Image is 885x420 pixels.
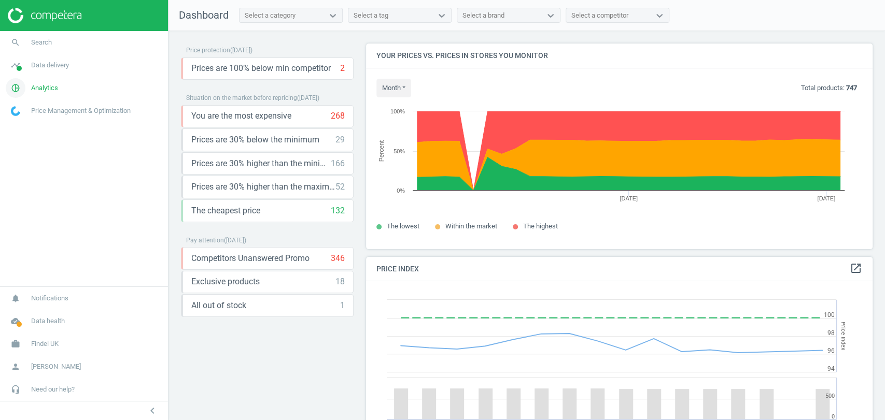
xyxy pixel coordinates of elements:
span: Notifications [31,294,68,303]
span: The lowest [387,222,419,230]
div: 52 [335,181,345,193]
span: Analytics [31,83,58,93]
tspan: Price Index [840,322,847,350]
span: ( [DATE] ) [224,237,246,244]
span: [PERSON_NAME] [31,362,81,371]
div: 346 [331,253,345,264]
span: Data delivery [31,61,69,70]
text: 0% [397,187,405,194]
img: wGWNvw8QSZomAAAAABJRU5ErkJggg== [11,106,20,116]
div: Select a category [245,11,296,20]
text: 50% [394,148,405,154]
span: The cheapest price [191,205,260,216]
div: 268 [331,110,345,122]
span: Exclusive products [191,276,260,287]
p: Total products: [801,83,857,93]
div: 2 [340,63,345,74]
span: Prices are 30% below the minimum [191,134,319,146]
i: pie_chart_outlined [6,78,25,98]
div: 132 [331,205,345,216]
div: Select a competitor [571,11,628,20]
button: chevron_left [139,404,165,417]
tspan: [DATE] [620,195,638,201]
i: timeline [6,55,25,75]
span: Within the market [445,222,497,230]
text: 96 [827,347,835,354]
span: Price Management & Optimization [31,106,131,115]
span: All out of stock [191,300,246,311]
text: 500 [825,393,835,399]
span: Prices are 100% below min competitor [191,63,331,74]
span: Need our help? [31,385,75,394]
span: Pay attention [186,237,224,244]
text: 94 [827,365,835,372]
span: The highest [523,222,558,230]
button: month [376,79,411,97]
span: Situation on the market before repricing [186,94,297,102]
i: headset_mic [6,380,25,399]
text: 0 [832,413,835,420]
text: 100% [390,108,405,114]
span: ( [DATE] ) [230,47,252,54]
span: Dashboard [179,9,229,21]
i: chevron_left [146,404,159,417]
div: 1 [340,300,345,311]
span: Findel UK [31,339,59,349]
span: Search [31,38,52,47]
span: Prices are 30% higher than the minimum [191,158,331,169]
i: cloud_done [6,311,25,331]
tspan: Percent [377,140,385,162]
text: 98 [827,329,835,337]
i: work [6,334,25,354]
div: 18 [335,276,345,287]
div: Select a tag [354,11,388,20]
text: 100 [824,311,835,318]
div: 29 [335,134,345,146]
img: ajHJNr6hYgQAAAAASUVORK5CYII= [8,8,81,23]
i: open_in_new [850,262,862,274]
div: 166 [331,158,345,169]
div: Select a brand [462,11,504,20]
h4: Price Index [366,257,873,281]
span: Prices are 30% higher than the maximal [191,181,335,193]
tspan: [DATE] [817,195,835,201]
i: person [6,357,25,376]
span: Data health [31,316,65,326]
span: Competitors Unanswered Promo [191,253,310,264]
span: Price protection [186,47,230,54]
i: notifications [6,288,25,308]
b: 747 [846,84,857,92]
h4: Your prices vs. prices in stores you monitor [366,44,873,68]
i: search [6,33,25,52]
a: open_in_new [850,262,862,276]
span: You are the most expensive [191,110,291,122]
span: ( [DATE] ) [297,94,319,102]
